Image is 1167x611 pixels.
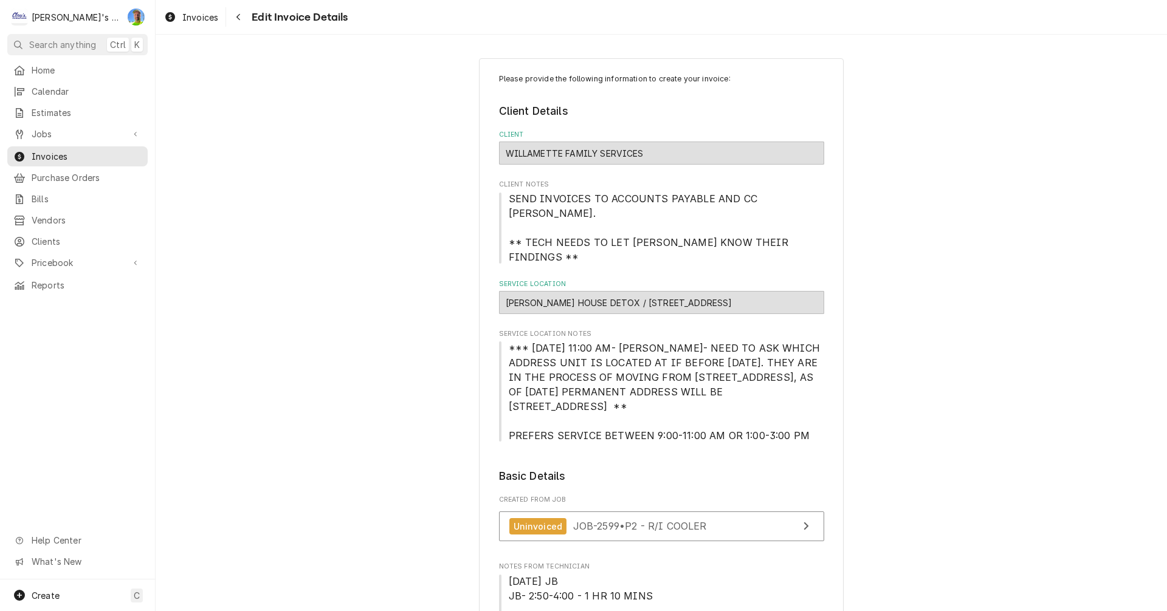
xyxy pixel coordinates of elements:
span: *** [DATE] 11:00 AM- [PERSON_NAME]- NEED TO ASK WHICH ADDRESS UNIT IS LOCATED AT IF BEFORE [DATE]... [509,342,824,442]
button: Navigate back [229,7,248,27]
div: Greg Austin's Avatar [128,9,145,26]
span: Search anything [29,38,96,51]
span: Clients [32,235,142,248]
span: Estimates [32,106,142,119]
span: Purchase Orders [32,171,142,184]
a: Go to Jobs [7,124,148,144]
span: Service Location Notes [499,341,824,443]
span: Invoices [182,11,218,24]
span: Calendar [32,85,142,98]
a: Bills [7,189,148,209]
span: What's New [32,555,140,568]
a: Vendors [7,210,148,230]
a: Go to Pricebook [7,253,148,273]
span: Vendors [32,214,142,227]
legend: Basic Details [499,468,824,484]
legend: Client Details [499,103,824,119]
div: GA [128,9,145,26]
div: Clay's Refrigeration's Avatar [11,9,28,26]
span: Help Center [32,534,140,547]
p: Please provide the following information to create your invoice: [499,73,824,84]
span: Invoices [32,150,142,163]
a: Go to What's New [7,551,148,572]
span: Ctrl [110,38,126,51]
a: Purchase Orders [7,168,148,188]
span: Notes From Technician [499,562,824,572]
span: Jobs [32,128,123,140]
div: WILLAMETTE FAMILY SERVICES [499,142,824,165]
span: K [134,38,140,51]
span: Edit Invoice Details [248,9,348,26]
span: JOB-2599 • P2 - R/I COOLER [573,520,707,532]
div: C [11,9,28,26]
a: Invoices [7,146,148,166]
label: Service Location [499,279,824,289]
span: Home [32,64,142,77]
a: Clients [7,231,148,251]
span: Service Location Notes [499,329,824,339]
div: Client [499,130,824,165]
button: Search anythingCtrlK [7,34,148,55]
a: Calendar [7,81,148,101]
div: Service Location Notes [499,329,824,443]
a: Invoices [159,7,223,27]
span: Create [32,590,60,601]
a: Home [7,60,148,80]
span: Reports [32,279,142,292]
span: Pricebook [32,256,123,269]
a: Reports [7,275,148,295]
div: Service Location [499,279,824,314]
a: View Job [499,511,824,541]
span: C [134,589,140,602]
span: Bills [32,193,142,205]
div: [PERSON_NAME]'s Refrigeration [32,11,121,24]
span: SEND INVOICES TO ACCOUNTS PAYABLE AND CC [PERSON_NAME]. ** TECH NEEDS TO LET [PERSON_NAME] KNOW T... [509,193,791,263]
div: Created From Job [499,495,824,547]
span: Created From Job [499,495,824,505]
a: Go to Help Center [7,530,148,550]
span: Client Notes [499,180,824,189]
a: Estimates [7,103,148,123]
div: Uninvoiced [509,518,567,534]
div: BUCKLEY HOUSE DETOX / 640 W 7TH AVE, EUGENE, OR 97402 [499,291,824,314]
span: Client Notes [499,191,824,264]
label: Client [499,130,824,140]
div: Client Notes [499,180,824,264]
